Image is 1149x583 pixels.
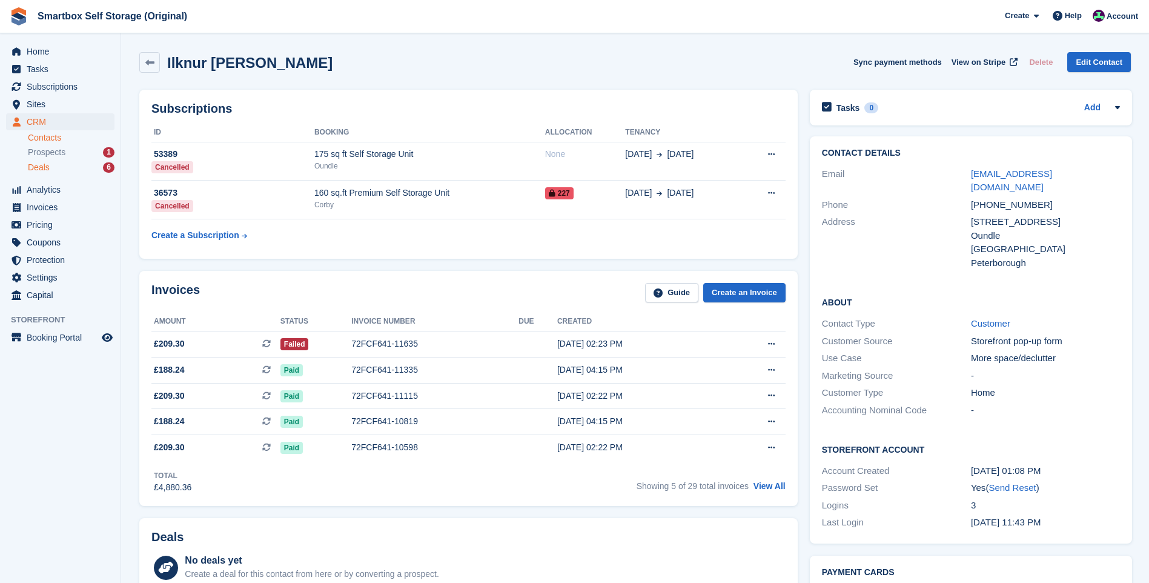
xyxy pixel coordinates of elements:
[822,568,1120,578] h2: Payment cards
[100,330,114,345] a: Preview store
[822,516,971,530] div: Last Login
[1084,101,1101,115] a: Add
[280,364,303,376] span: Paid
[1024,52,1058,72] button: Delete
[822,369,971,383] div: Marketing Source
[154,481,191,494] div: £4,880.36
[154,441,185,454] span: £209.30
[27,43,99,60] span: Home
[27,329,99,346] span: Booking Portal
[351,338,518,350] div: 72FCF641-11635
[971,242,1120,256] div: [GEOGRAPHIC_DATA]
[28,132,114,144] a: Contacts
[280,442,303,454] span: Paid
[103,147,114,158] div: 1
[351,415,518,428] div: 72FCF641-10819
[822,335,971,348] div: Customer Source
[6,269,114,286] a: menu
[351,312,518,331] th: Invoice number
[27,181,99,198] span: Analytics
[1093,10,1105,22] img: Alex Selenitsas
[27,216,99,233] span: Pricing
[151,102,786,116] h2: Subscriptions
[280,390,303,402] span: Paid
[314,187,545,199] div: 160 sq.ft Premium Self Storage Unit
[27,61,99,78] span: Tasks
[103,162,114,173] div: 6
[971,404,1120,418] div: -
[864,102,878,113] div: 0
[971,481,1120,495] div: Yes
[185,568,439,581] div: Create a deal for this contact from here or by converting a prospect.
[971,499,1120,513] div: 3
[151,187,314,199] div: 36573
[280,416,303,428] span: Paid
[557,441,721,454] div: [DATE] 02:22 PM
[637,481,749,491] span: Showing 5 of 29 total invoices
[988,482,1036,493] a: Send Reset
[154,390,185,402] span: £209.30
[27,252,99,268] span: Protection
[822,167,971,195] div: Email
[545,148,626,161] div: None
[151,229,239,242] div: Create a Subscription
[947,52,1020,72] a: View on Stripe
[822,499,971,513] div: Logins
[314,161,545,172] div: Oundle
[6,234,114,251] a: menu
[557,364,721,376] div: [DATE] 04:15 PM
[625,123,742,142] th: Tenancy
[154,415,185,428] span: £188.24
[314,148,545,161] div: 175 sq ft Self Storage Unit
[518,312,557,331] th: Due
[6,113,114,130] a: menu
[27,269,99,286] span: Settings
[703,283,786,303] a: Create an Invoice
[6,252,114,268] a: menu
[6,199,114,216] a: menu
[971,229,1120,243] div: Oundle
[351,364,518,376] div: 72FCF641-11335
[151,530,184,544] h2: Deals
[1067,52,1131,72] a: Edit Contact
[753,481,786,491] a: View All
[33,6,192,26] a: Smartbox Self Storage (Original)
[351,441,518,454] div: 72FCF641-10598
[971,464,1120,478] div: [DATE] 01:08 PM
[314,199,545,210] div: Corby
[154,470,191,481] div: Total
[154,338,185,350] span: £209.30
[27,78,99,95] span: Subscriptions
[280,338,309,350] span: Failed
[151,283,200,303] h2: Invoices
[10,7,28,25] img: stora-icon-8386f47178a22dfd0bd8f6a31ec36ba5ce8667c1dd55bd0f319d3a0aa187defe.svg
[27,199,99,216] span: Invoices
[822,386,971,400] div: Customer Type
[6,329,114,346] a: menu
[27,96,99,113] span: Sites
[6,96,114,113] a: menu
[853,52,942,72] button: Sync payment methods
[822,443,1120,455] h2: Storefront Account
[1107,10,1138,22] span: Account
[151,148,314,161] div: 53389
[151,312,280,331] th: Amount
[6,43,114,60] a: menu
[971,369,1120,383] div: -
[822,296,1120,308] h2: About
[151,200,193,212] div: Cancelled
[151,161,193,173] div: Cancelled
[822,317,971,331] div: Contact Type
[351,390,518,402] div: 72FCF641-11115
[822,148,1120,158] h2: Contact Details
[28,147,65,158] span: Prospects
[971,215,1120,229] div: [STREET_ADDRESS]
[27,113,99,130] span: CRM
[28,161,114,174] a: Deals 6
[545,123,626,142] th: Allocation
[151,123,314,142] th: ID
[645,283,698,303] a: Guide
[822,198,971,212] div: Phone
[1065,10,1082,22] span: Help
[167,55,333,71] h2: Ilknur [PERSON_NAME]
